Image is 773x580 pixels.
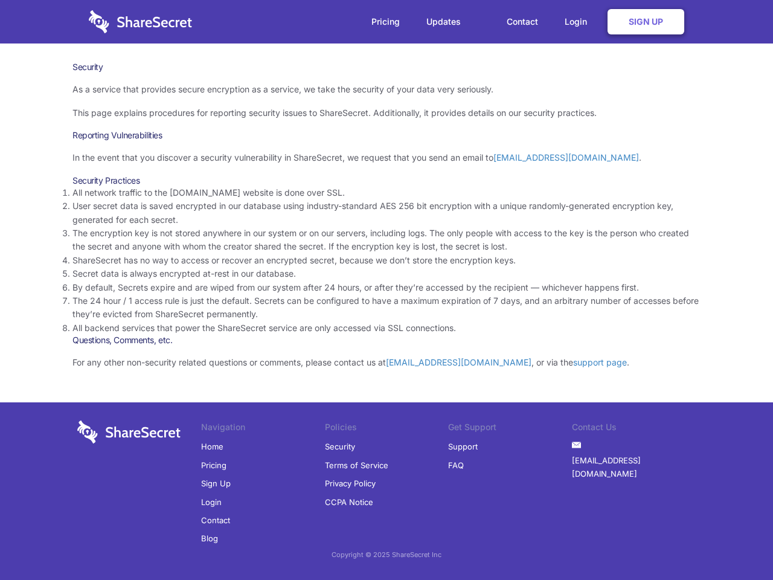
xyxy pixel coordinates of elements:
[572,451,696,483] a: [EMAIL_ADDRESS][DOMAIN_NAME]
[325,456,388,474] a: Terms of Service
[201,420,325,437] li: Navigation
[72,151,701,164] p: In the event that you discover a security vulnerability in ShareSecret, we request that you send ...
[553,3,605,40] a: Login
[386,357,531,367] a: [EMAIL_ADDRESS][DOMAIN_NAME]
[201,474,231,492] a: Sign Up
[201,493,222,511] a: Login
[77,420,181,443] img: logo-wordmark-white-trans-d4663122ce5f474addd5e946df7df03e33cb6a1c49d2221995e7729f52c070b2.svg
[72,62,701,72] h1: Security
[608,9,684,34] a: Sign Up
[72,294,701,321] li: The 24 hour / 1 access rule is just the default. Secrets can be configured to have a maximum expi...
[72,186,701,199] li: All network traffic to the [DOMAIN_NAME] website is done over SSL.
[201,437,223,456] a: Home
[72,281,701,294] li: By default, Secrets expire and are wiped from our system after 24 hours, or after they’re accesse...
[72,321,701,335] li: All backend services that power the ShareSecret service are only accessed via SSL connections.
[448,420,572,437] li: Get Support
[72,175,701,186] h3: Security Practices
[201,529,218,547] a: Blog
[72,199,701,227] li: User secret data is saved encrypted in our database using industry-standard AES 256 bit encryptio...
[325,474,376,492] a: Privacy Policy
[493,152,639,163] a: [EMAIL_ADDRESS][DOMAIN_NAME]
[201,456,226,474] a: Pricing
[325,420,449,437] li: Policies
[448,437,478,456] a: Support
[72,227,701,254] li: The encryption key is not stored anywhere in our system or on our servers, including logs. The on...
[325,437,355,456] a: Security
[573,357,627,367] a: support page
[72,106,701,120] p: This page explains procedures for reporting security issues to ShareSecret. Additionally, it prov...
[72,130,701,141] h3: Reporting Vulnerabilities
[359,3,412,40] a: Pricing
[89,10,192,33] img: logo-wordmark-white-trans-d4663122ce5f474addd5e946df7df03e33cb6a1c49d2221995e7729f52c070b2.svg
[448,456,464,474] a: FAQ
[72,356,701,369] p: For any other non-security related questions or comments, please contact us at , or via the .
[72,254,701,267] li: ShareSecret has no way to access or recover an encrypted secret, because we don’t store the encry...
[72,267,701,280] li: Secret data is always encrypted at-rest in our database.
[495,3,550,40] a: Contact
[325,493,373,511] a: CCPA Notice
[72,83,701,96] p: As a service that provides secure encryption as a service, we take the security of your data very...
[572,420,696,437] li: Contact Us
[72,335,701,346] h3: Questions, Comments, etc.
[201,511,230,529] a: Contact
